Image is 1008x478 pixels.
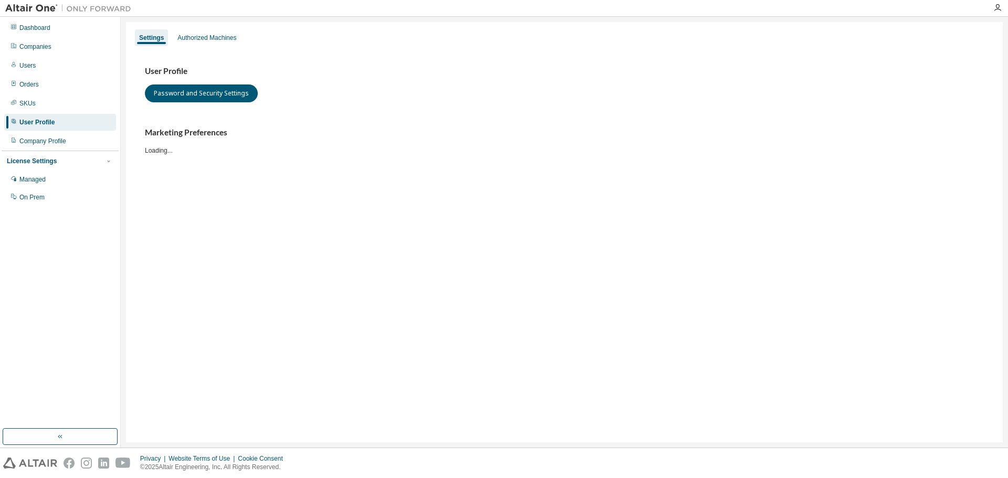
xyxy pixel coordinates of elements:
[145,66,984,77] h3: User Profile
[19,175,46,184] div: Managed
[19,43,51,51] div: Companies
[139,34,164,42] div: Settings
[145,128,984,154] div: Loading...
[140,454,169,463] div: Privacy
[19,99,36,108] div: SKUs
[81,458,92,469] img: instagram.svg
[3,458,57,469] img: altair_logo.svg
[238,454,289,463] div: Cookie Consent
[145,128,984,138] h3: Marketing Preferences
[169,454,238,463] div: Website Terms of Use
[7,157,57,165] div: License Settings
[19,118,55,126] div: User Profile
[19,137,66,145] div: Company Profile
[64,458,75,469] img: facebook.svg
[98,458,109,469] img: linkedin.svg
[5,3,136,14] img: Altair One
[19,193,45,201] div: On Prem
[19,24,50,32] div: Dashboard
[145,84,258,102] button: Password and Security Settings
[177,34,236,42] div: Authorized Machines
[19,80,39,89] div: Orders
[115,458,131,469] img: youtube.svg
[19,61,36,70] div: Users
[140,463,289,472] p: © 2025 Altair Engineering, Inc. All Rights Reserved.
